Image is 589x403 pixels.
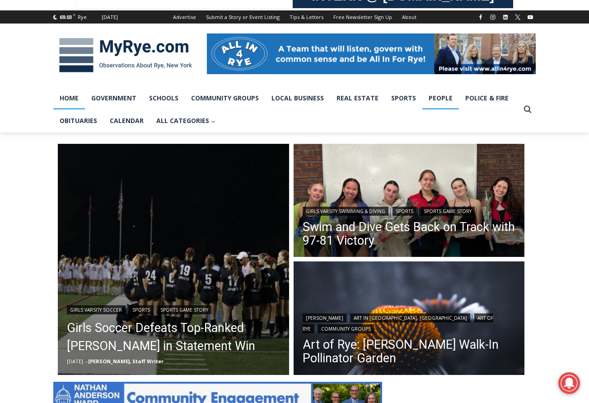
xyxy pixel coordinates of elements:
a: Calendar [103,109,150,132]
a: Art in [GEOGRAPHIC_DATA], [GEOGRAPHIC_DATA] [351,313,470,322]
a: [PERSON_NAME] Read Sanctuary Fall Fest: [DATE] [0,90,135,113]
h4: [PERSON_NAME] Read Sanctuary Fall Fest: [DATE] [7,91,120,112]
a: Swim and Dive Gets Back on Track with 97-81 Victory [303,220,516,247]
a: Instagram [487,12,498,23]
a: Sports Game Story [421,207,475,216]
a: Local Business [265,87,330,109]
a: Sports Game Story [157,305,211,314]
a: Art of Rye [303,313,493,333]
a: Schools [143,87,185,109]
a: [PERSON_NAME] [303,313,346,322]
a: YouTube [525,12,536,23]
a: Girls Soccer Defeats Top-Ranked [PERSON_NAME] in Statement Win [67,319,280,355]
div: | | [303,205,516,216]
a: Read More Swim and Dive Gets Back on Track with 97-81 Victory [294,144,525,260]
a: Community Groups [185,87,265,109]
a: Free Newsletter Sign Up [328,10,397,24]
a: Girls Varsity Soccer [67,305,125,314]
a: Read More Art of Rye: Edith Read Walk-In Pollinator Garden [294,261,525,377]
span: – [85,358,88,365]
a: Tips & Letters [285,10,328,24]
img: (PHOTO: Members of the Rye - Rye Neck - Blind Brook Varsity Swim and Dive team fresh from a victo... [294,144,525,260]
a: Intern @ [DOMAIN_NAME] [217,88,438,113]
a: [PERSON_NAME], Staff Writer [88,358,164,365]
a: Sports [393,207,416,216]
div: Rye [78,13,87,21]
a: X [512,12,523,23]
a: Submit a Story or Event Listing [201,10,285,24]
button: Child menu of All Categories [150,109,222,132]
div: Live Music [95,27,121,74]
div: | | | [303,312,516,333]
a: About [397,10,421,24]
a: Sports [129,305,153,314]
div: / [101,76,103,85]
span: Intern @ [DOMAIN_NAME] [236,90,419,110]
img: [PHOTO: Edith Read Walk-In Pollinator Garden. Native plants attract bees, butterflies, and hummin... [294,261,525,377]
div: 6 [106,76,110,85]
a: Art of Rye: [PERSON_NAME] Walk-In Pollinator Garden [303,338,516,365]
a: Linkedin [500,12,511,23]
a: Sports [385,87,422,109]
div: 4 [95,76,99,85]
a: Obituaries [53,109,103,132]
time: [DATE] [67,358,83,365]
a: Home [53,87,85,109]
a: Community Groups [318,324,374,333]
img: (PHOTO: The Rye Girls Soccer team from September 27, 2025. Credit: Alvar Lee.) [58,144,289,375]
a: Facebook [475,12,486,23]
button: View Search Form [519,101,536,118]
div: Apply Now <> summer and RHS senior internships available [228,0,427,88]
nav: Primary Navigation [53,87,519,133]
span: 69.03 [60,14,72,20]
div: | | [67,303,280,314]
img: All in for Rye [207,33,536,74]
a: Government [85,87,143,109]
div: [DATE] [102,13,118,21]
span: F [73,12,75,17]
nav: Secondary Navigation [168,10,421,24]
a: Real Estate [330,87,385,109]
img: MyRye.com [53,32,198,79]
a: Advertise [168,10,201,24]
a: People [422,87,459,109]
a: Girls Varsity Swimming & Diving [303,207,388,216]
a: Read More Girls Soccer Defeats Top-Ranked Albertus Magnus in Statement Win [58,144,289,375]
a: Police & Fire [459,87,515,109]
